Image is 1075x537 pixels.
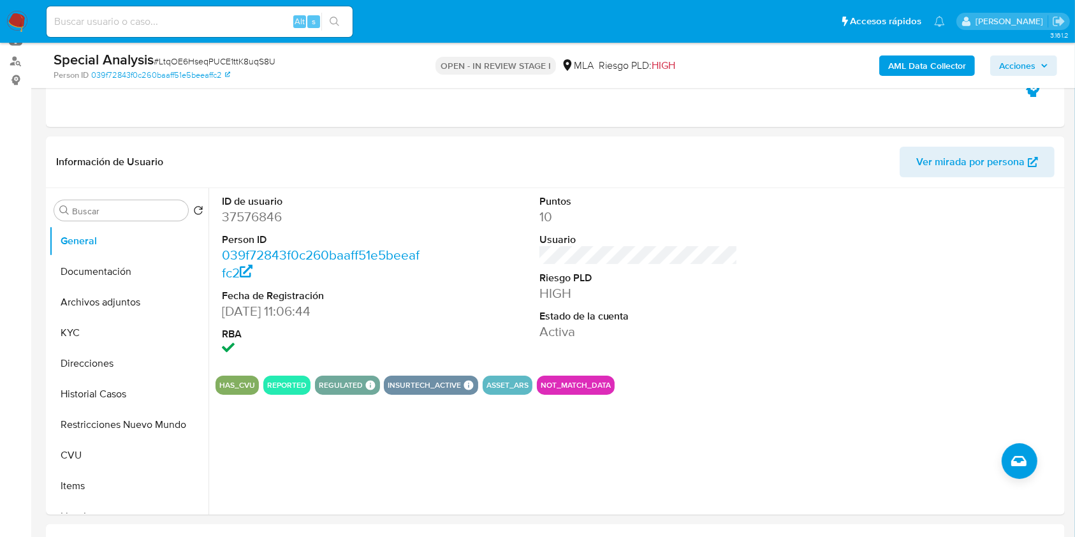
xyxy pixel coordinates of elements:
button: Documentación [49,256,208,287]
a: 039f72843f0c260baaff51e5beeaffc2 [222,246,420,282]
button: Direcciones [49,348,208,379]
span: 3.161.2 [1050,30,1069,40]
dd: Activa [539,323,738,341]
div: MLA [561,59,594,73]
dd: HIGH [539,284,738,302]
span: # LtqOE6HseqPUCE1ttK8uqS8U [154,55,275,68]
button: General [49,226,208,256]
button: Lista Interna [49,501,208,532]
span: Riesgo PLD: [599,59,675,73]
button: Items [49,471,208,501]
b: Person ID [54,70,89,81]
b: AML Data Collector [888,55,966,76]
button: AML Data Collector [879,55,975,76]
dd: 10 [539,208,738,226]
button: Restricciones Nuevo Mundo [49,409,208,440]
dt: Usuario [539,233,738,247]
p: patricia.mayol@mercadolibre.com [976,15,1048,27]
span: Ver mirada por persona [916,147,1025,177]
span: Alt [295,15,305,27]
button: CVU [49,440,208,471]
span: Acciones [999,55,1035,76]
button: Volver al orden por defecto [193,205,203,219]
dt: Puntos [539,195,738,209]
dt: Fecha de Registración [222,289,421,303]
button: Acciones [990,55,1057,76]
button: Ver mirada por persona [900,147,1055,177]
dt: RBA [222,327,421,341]
button: KYC [49,318,208,348]
dt: Estado de la cuenta [539,309,738,323]
input: Buscar [72,205,183,217]
a: 039f72843f0c260baaff51e5beeaffc2 [91,70,230,81]
button: Buscar [59,205,69,216]
dt: ID de usuario [222,195,421,209]
dd: [DATE] 11:06:44 [222,302,421,320]
button: Historial Casos [49,379,208,409]
p: OPEN - IN REVIEW STAGE I [435,57,556,75]
span: Accesos rápidos [850,15,921,28]
button: Archivos adjuntos [49,287,208,318]
input: Buscar usuario o caso... [47,13,353,30]
a: Salir [1052,15,1065,28]
button: search-icon [321,13,347,31]
span: s [312,15,316,27]
a: Notificaciones [934,16,945,27]
span: HIGH [652,58,675,73]
h1: Información de Usuario [56,156,163,168]
dt: Person ID [222,233,421,247]
dt: Riesgo PLD [539,271,738,285]
dd: 37576846 [222,208,421,226]
b: Special Analysis [54,49,154,70]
